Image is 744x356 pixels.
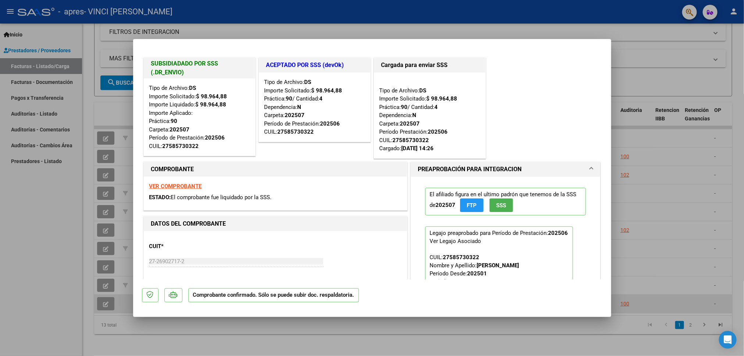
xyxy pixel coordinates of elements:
strong: COMPROBANTE [151,166,194,173]
strong: DS [305,79,312,85]
strong: 202506 [205,134,225,141]
strong: DS [420,87,427,94]
div: Tipo de Archivo: Importe Solicitado: Práctica: / Cantidad: Dependencia: Carpeta: Período de Prest... [264,78,365,136]
span: ESTADO: [149,194,171,201]
div: Tipo de Archivo: Importe Solicitado: Práctica: / Cantidad: Dependencia: Carpeta: Período Prestaci... [380,78,480,153]
div: 27585730322 [443,253,480,261]
div: 27585730322 [278,128,314,136]
mat-expansion-panel-header: PREAPROBACIÓN PARA INTEGRACION [411,162,601,177]
strong: DATOS DEL COMPROBANTE [151,220,226,227]
strong: [DATE] 14:26 [402,145,434,152]
strong: 90 [286,95,293,102]
strong: 202507 [400,120,420,127]
strong: 202507 [436,202,456,208]
div: Open Intercom Messenger [719,331,737,349]
strong: 4 [435,104,438,110]
strong: 202506 [428,128,448,135]
strong: 90 [171,118,178,124]
strong: N [413,112,417,119]
div: Ver Legajo Asociado [430,237,481,245]
button: FTP [460,198,484,212]
strong: $ 98.964,88 [196,93,227,100]
strong: [PERSON_NAME] [477,262,519,269]
a: VER COMPROBANTE [149,183,202,190]
strong: 202501 [467,270,487,277]
div: 27585730322 [163,142,199,151]
strong: 202512 [467,278,487,285]
strong: $ 98.964,88 [427,95,458,102]
strong: DS [189,85,196,91]
span: SSS [496,202,506,209]
strong: $ 98.964,88 [196,101,227,108]
h1: Cargada para enviar SSS [381,61,478,70]
strong: 90 [401,104,408,110]
p: Comprobante confirmado. Sólo se puede subir doc. respaldatoria. [188,288,359,303]
strong: 202506 [320,120,340,127]
h1: SUBSIDIADADO POR SSS (.DR_ENVIO) [151,59,248,77]
strong: 202507 [285,112,305,119]
strong: 202507 [170,126,190,133]
button: SSS [490,198,513,212]
h1: ACEPTADO POR SSS (devOk) [266,61,363,70]
div: PREAPROBACIÓN PARA INTEGRACION [411,177,601,322]
div: 27585730322 [393,136,429,145]
span: FTP [467,202,477,209]
div: Tipo de Archivo: Importe Solicitado: Importe Liquidado: Importe Aplicado: Práctica: Carpeta: Perí... [149,84,250,150]
strong: N [298,104,302,110]
strong: 202506 [548,230,568,236]
span: El comprobante fue liquidado por la SSS. [171,194,272,201]
strong: 4 [320,95,323,102]
span: CUIL: Nombre y Apellido: Período Desde: Período Hasta: Admite Dependencia: [430,254,519,301]
p: CUIT [149,242,225,251]
h1: PREAPROBACIÓN PARA INTEGRACION [418,165,522,174]
p: El afiliado figura en el ultimo padrón que tenemos de la SSS de [425,188,586,215]
strong: $ 98.964,88 [312,87,342,94]
p: Legajo preaprobado para Período de Prestación: [425,226,573,305]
